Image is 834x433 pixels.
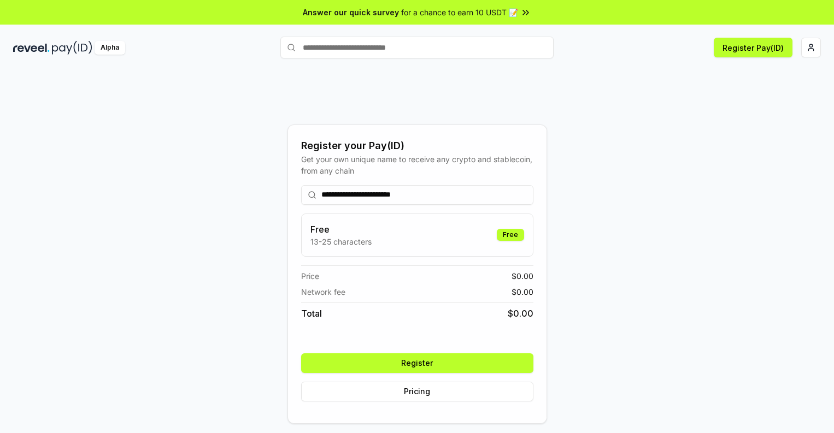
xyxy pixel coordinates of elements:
[508,307,533,320] span: $ 0.00
[13,41,50,55] img: reveel_dark
[52,41,92,55] img: pay_id
[301,353,533,373] button: Register
[512,270,533,282] span: $ 0.00
[95,41,125,55] div: Alpha
[714,38,792,57] button: Register Pay(ID)
[512,286,533,298] span: $ 0.00
[301,382,533,401] button: Pricing
[301,270,319,282] span: Price
[303,7,399,18] span: Answer our quick survey
[301,138,533,153] div: Register your Pay(ID)
[301,153,533,176] div: Get your own unique name to receive any crypto and stablecoin, from any chain
[301,307,322,320] span: Total
[497,229,524,241] div: Free
[310,236,372,247] p: 13-25 characters
[301,286,345,298] span: Network fee
[401,7,518,18] span: for a chance to earn 10 USDT 📝
[310,223,372,236] h3: Free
